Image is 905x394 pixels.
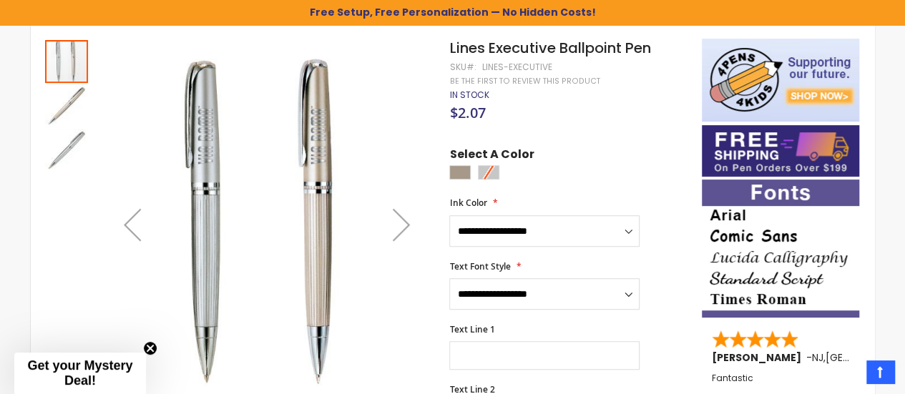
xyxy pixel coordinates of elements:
strong: SKU [449,61,476,73]
span: Text Font Style [449,260,510,272]
div: Lines Executive Ballpoint Pen [45,83,89,127]
span: In stock [449,89,489,101]
img: Lines Executive Ballpoint Pen [45,84,88,127]
div: Nickel [449,165,471,179]
span: Select A Color [449,147,534,166]
span: Text Line 1 [449,323,494,335]
span: $2.07 [449,103,485,122]
span: [PERSON_NAME] [712,350,806,365]
span: Get your Mystery Deal! [27,358,132,388]
img: Free shipping on orders over $199 [702,125,859,177]
button: Close teaser [143,341,157,355]
span: Ink Color [449,197,486,209]
div: Lines-Executive [481,61,552,73]
a: Top [866,360,894,383]
div: Lines Executive Ballpoint Pen [45,127,88,172]
img: Lines Executive Ballpoint Pen [45,129,88,172]
a: Be the first to review this product [449,76,600,87]
div: Lines Executive Ballpoint Pen [45,39,89,83]
div: Availability [449,89,489,101]
div: Get your Mystery Deal!Close teaser [14,353,146,394]
span: NJ [812,350,823,365]
img: font-personalization-examples [702,179,859,317]
img: 4pens 4 kids [702,39,859,122]
span: Lines Executive Ballpoint Pen [449,38,650,58]
img: Lines Executive Ballpoint Pen [104,59,431,386]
